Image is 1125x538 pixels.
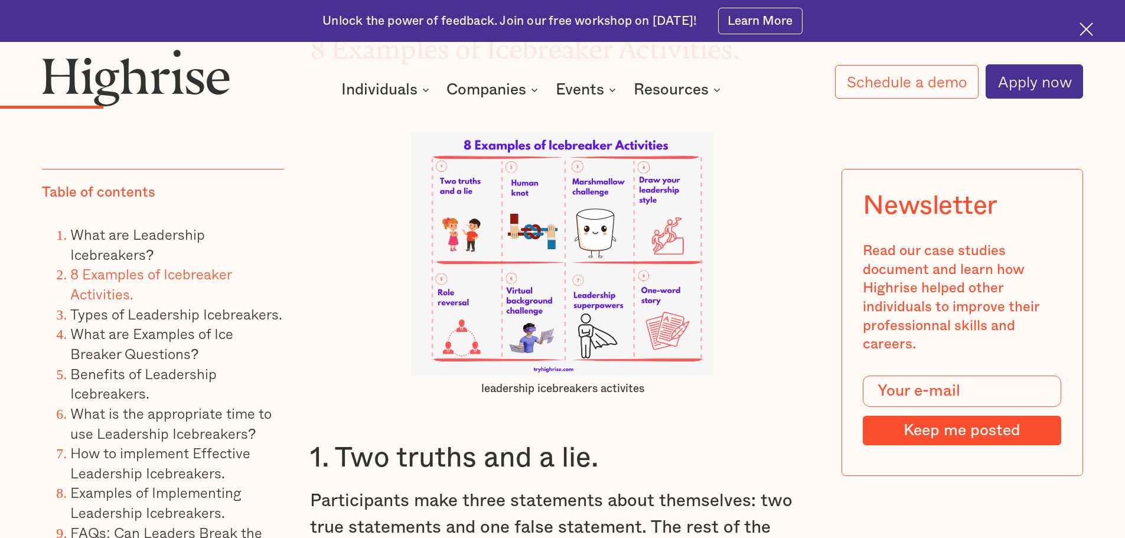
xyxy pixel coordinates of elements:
img: leadership icebreakers activites [411,132,714,374]
div: Resources [634,83,709,97]
a: What is the appropriate time to use Leadership Icebreakers? [70,402,272,444]
div: Resources [634,83,724,97]
div: Individuals [341,83,433,97]
a: Types of Leadership Icebreakers. [70,303,282,325]
a: Schedule a demo [835,65,979,99]
div: Companies [446,83,542,97]
div: Table of contents [42,184,155,203]
h3: 1. Two truths and a lie. [310,441,816,476]
a: What are Leadership Icebreakers? [70,223,205,265]
div: Events [556,83,604,97]
a: 8 Examples of Icebreaker Activities. [70,263,231,305]
div: Individuals [341,83,418,97]
img: Cross icon [1080,22,1093,36]
input: Keep me posted [863,416,1061,445]
a: How to implement Effective Leadership Icebreakers. [70,442,250,484]
div: Unlock the power of feedback. Join our free workshop on [DATE]! [322,13,697,30]
div: Companies [446,83,526,97]
a: Apply now [986,64,1083,99]
a: What are Examples of Ice Breaker Questions? [70,322,233,364]
div: Read our case studies document and learn how Highrise helped other individuals to improve their p... [863,242,1061,354]
a: Examples of Implementing Leadership Icebreakers. [70,481,242,523]
div: Events [556,83,619,97]
form: Modal Form [863,376,1061,445]
img: Highrise logo [42,49,230,106]
div: Newsletter [863,190,997,221]
figcaption: leadership icebreakers activites [411,382,714,396]
a: Learn More [718,8,803,34]
input: Your e-mail [863,376,1061,407]
a: Benefits of Leadership Icebreakers. [70,363,217,405]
